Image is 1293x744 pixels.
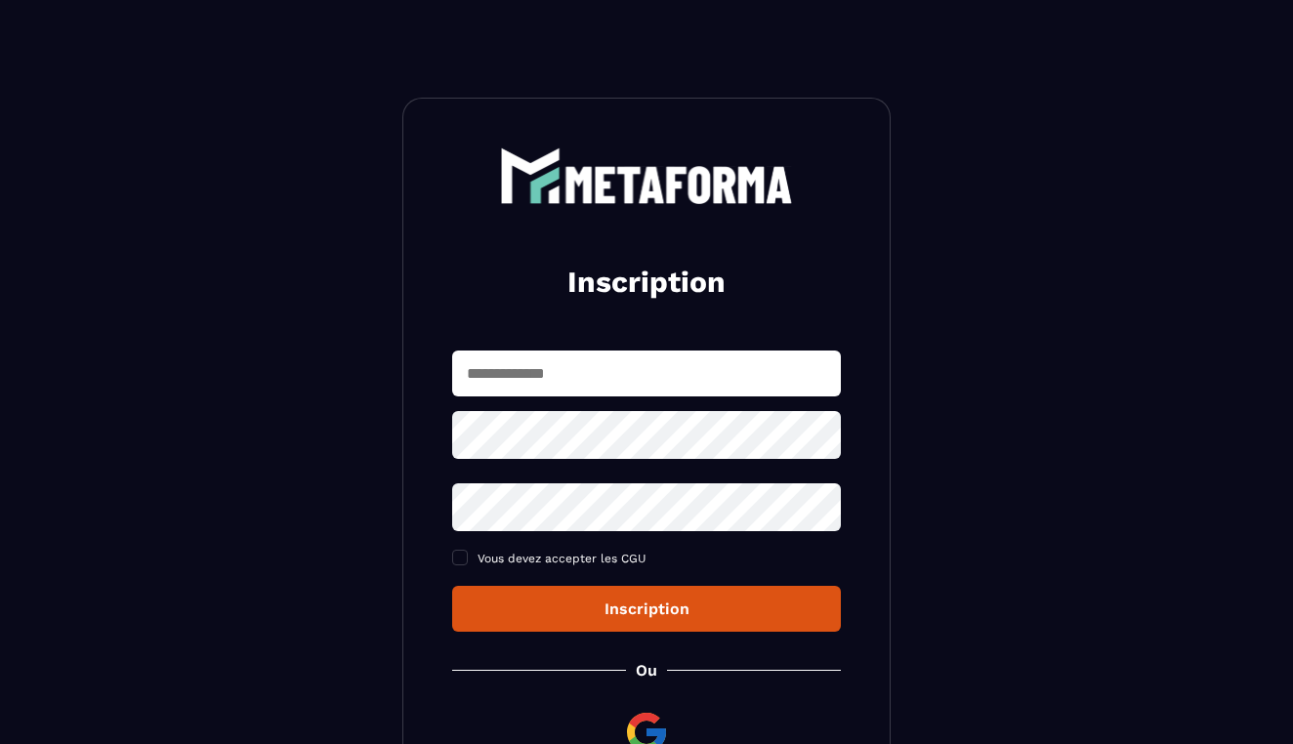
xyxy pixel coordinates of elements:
p: Ou [636,661,657,680]
a: logo [452,147,841,204]
h2: Inscription [476,263,817,302]
img: logo [500,147,793,204]
div: Inscription [468,599,825,618]
span: Vous devez accepter les CGU [478,552,646,565]
button: Inscription [452,586,841,632]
